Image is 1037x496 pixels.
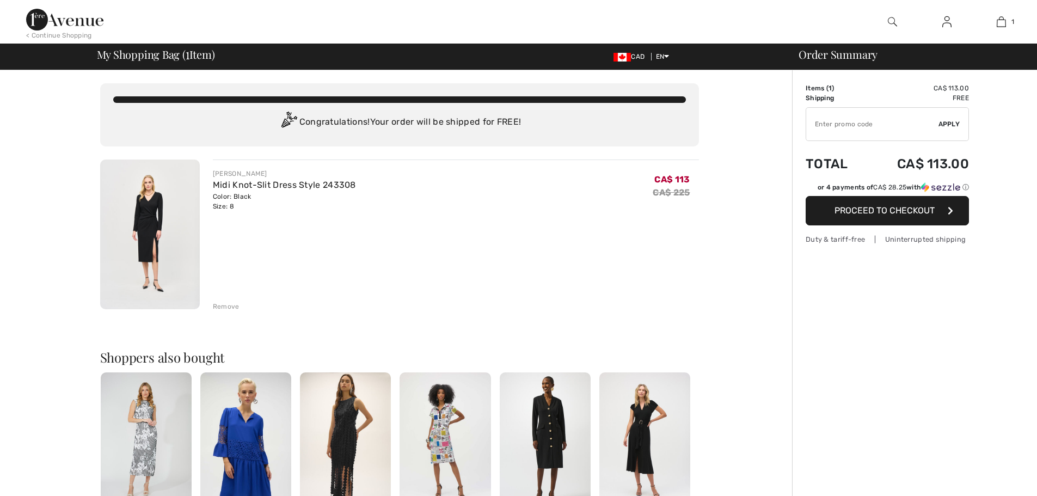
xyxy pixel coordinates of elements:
td: CA$ 113.00 [866,83,969,93]
span: 1 [186,46,189,60]
div: Duty & tariff-free | Uninterrupted shipping [806,234,969,244]
img: Canadian Dollar [613,53,631,62]
td: Total [806,145,866,182]
td: Items ( ) [806,83,866,93]
div: [PERSON_NAME] [213,169,356,179]
div: Order Summary [786,49,1030,60]
div: Color: Black Size: 8 [213,192,356,211]
img: 1ère Avenue [26,9,103,30]
a: 1 [974,15,1028,28]
a: Sign In [934,15,960,29]
span: My Shopping Bag ( Item) [97,49,215,60]
h2: Shoppers also bought [100,351,699,364]
span: CA$ 28.25 [873,183,906,191]
img: search the website [888,15,897,28]
td: CA$ 113.00 [866,145,969,182]
s: CA$ 225 [653,187,690,198]
div: < Continue Shopping [26,30,92,40]
img: Sezzle [921,182,960,192]
img: Congratulation2.svg [278,112,299,133]
span: EN [656,53,670,60]
td: Shipping [806,93,866,103]
div: or 4 payments ofCA$ 28.25withSezzle Click to learn more about Sezzle [806,182,969,196]
img: My Bag [997,15,1006,28]
button: Proceed to Checkout [806,196,969,225]
span: CAD [613,53,649,60]
td: Free [866,93,969,103]
div: Congratulations! Your order will be shipped for FREE! [113,112,686,133]
span: CA$ 113 [654,174,690,185]
img: My Info [942,15,952,28]
input: Promo code [806,108,938,140]
span: Apply [938,119,960,129]
div: or 4 payments of with [818,182,969,192]
span: Proceed to Checkout [834,205,935,216]
a: Midi Knot-Slit Dress Style 243308 [213,180,356,190]
img: Midi Knot-Slit Dress Style 243308 [100,160,200,309]
div: Remove [213,302,240,311]
span: 1 [829,84,832,92]
span: 1 [1011,17,1014,27]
